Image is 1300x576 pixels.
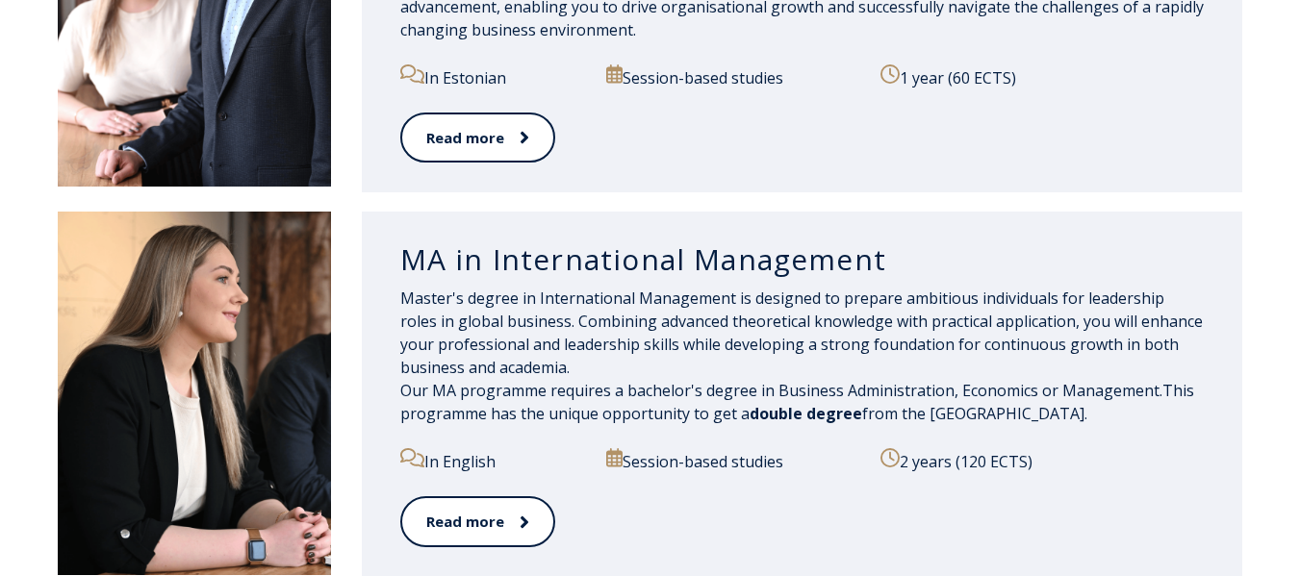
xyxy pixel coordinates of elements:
[400,496,555,547] a: Read more
[400,380,1194,424] span: This programme has the unique opportunity to get a from the [GEOGRAPHIC_DATA].
[750,403,862,424] span: double degree
[606,448,860,473] p: Session-based studies
[400,380,1162,401] span: Our MA programme requires a bachelor's degree in Business Administration, Economics or Management.
[58,212,331,576] img: DSC_1907
[400,113,555,163] a: Read more
[400,448,586,473] p: In English
[400,64,586,89] p: In Estonian
[880,448,1204,473] p: 2 years (120 ECTS)
[606,64,860,89] p: Session-based studies
[400,288,1203,378] span: Master's degree in International Management is designed to prepare ambitious individuals for lead...
[400,241,1204,278] h3: MA in International Management
[880,64,1204,89] p: 1 year (60 ECTS)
